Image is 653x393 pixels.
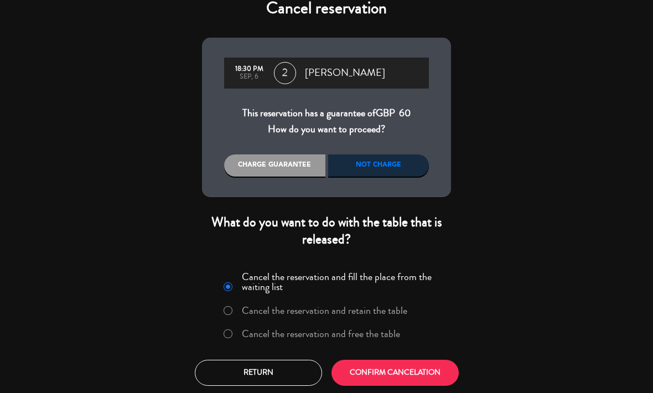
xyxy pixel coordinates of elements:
div: What do you want to do with the table that is released? [202,214,451,248]
div: 18:30 PM [230,65,268,73]
label: Cancel the reservation and free the table [242,329,400,339]
span: GBP [376,106,395,120]
div: This reservation has a guarantee of How do you want to proceed? [224,105,429,138]
label: Cancel the reservation and fill the place from the waiting list [242,272,444,292]
div: Not charge [328,154,429,177]
button: CONFIRM CANCELATION [331,360,459,386]
label: Cancel the reservation and retain the table [242,306,407,316]
div: Charge guarantee [224,154,325,177]
span: 2 [274,62,296,84]
span: [PERSON_NAME] [305,65,385,81]
button: Return [195,360,322,386]
div: Sep, 6 [230,73,268,81]
span: 60 [399,106,411,120]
